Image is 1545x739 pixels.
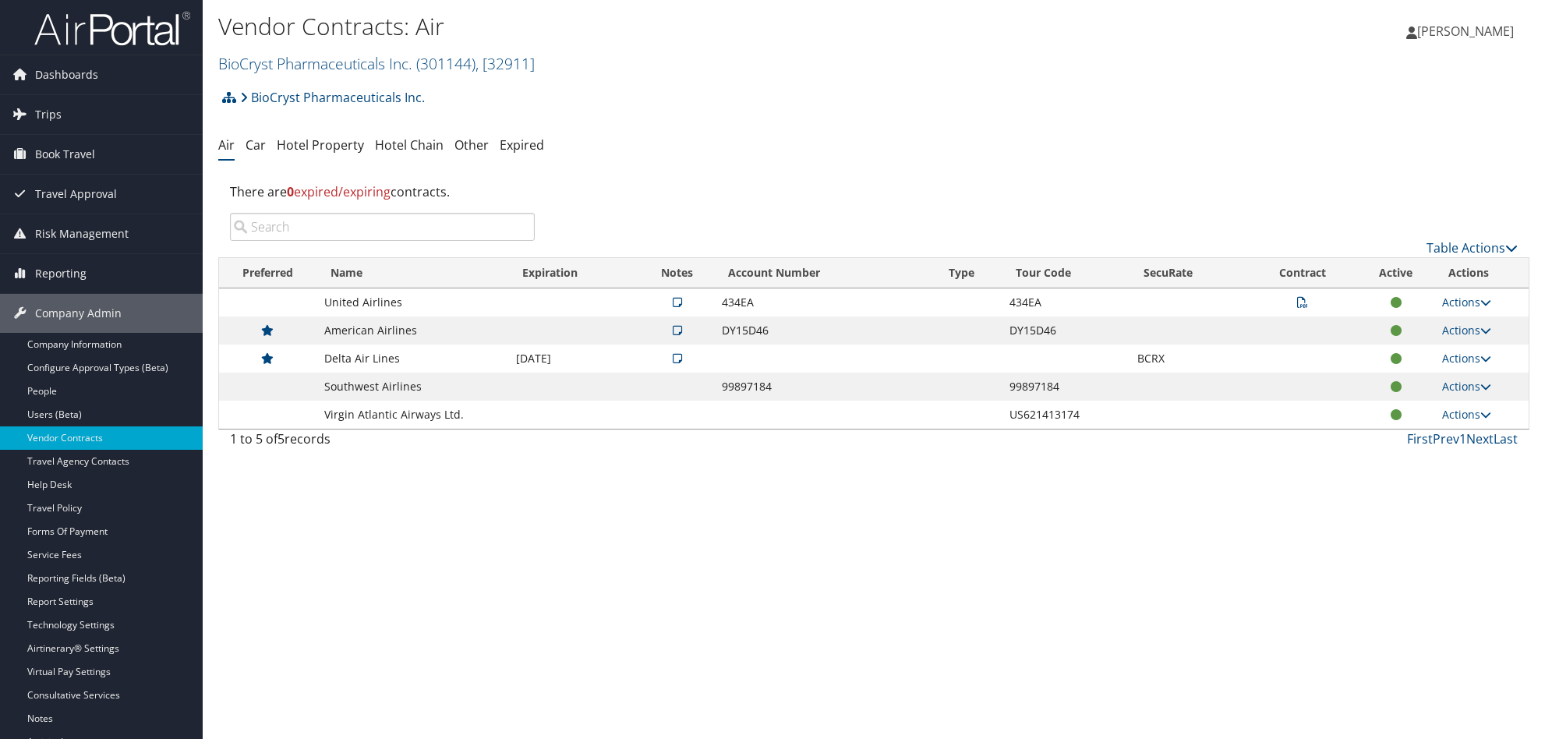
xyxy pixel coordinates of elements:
[1130,345,1247,373] td: BCRX
[1406,8,1529,55] a: [PERSON_NAME]
[230,213,535,241] input: Search
[316,288,508,316] td: United Airlines
[219,258,316,288] th: Preferred: activate to sort column ascending
[218,53,535,74] a: BioCryst Pharmaceuticals Inc.
[1442,407,1491,422] a: Actions
[35,214,129,253] span: Risk Management
[1433,430,1459,447] a: Prev
[277,136,364,154] a: Hotel Property
[1002,316,1130,345] td: DY15D46
[1002,258,1130,288] th: Tour Code: activate to sort column ascending
[1434,258,1529,288] th: Actions
[35,175,117,214] span: Travel Approval
[1130,258,1247,288] th: SecuRate: activate to sort column ascending
[1358,258,1434,288] th: Active: activate to sort column ascending
[1442,295,1491,309] a: Actions
[316,316,508,345] td: American Airlines
[278,430,285,447] span: 5
[35,135,95,174] span: Book Travel
[1002,373,1130,401] td: 99897184
[640,258,714,288] th: Notes: activate to sort column ascending
[246,136,266,154] a: Car
[714,316,935,345] td: DY15D46
[714,288,935,316] td: 434EA
[1459,430,1466,447] a: 1
[1442,323,1491,338] a: Actions
[35,294,122,333] span: Company Admin
[508,345,640,373] td: [DATE]
[508,258,640,288] th: Expiration: activate to sort column ascending
[218,171,1529,213] div: There are contracts.
[316,373,508,401] td: Southwest Airlines
[500,136,544,154] a: Expired
[454,136,489,154] a: Other
[287,183,294,200] strong: 0
[287,183,391,200] span: expired/expiring
[240,82,425,113] a: BioCryst Pharmaceuticals Inc.
[1002,288,1130,316] td: 434EA
[218,10,1092,43] h1: Vendor Contracts: Air
[1442,379,1491,394] a: Actions
[1002,401,1130,429] td: US621413174
[416,53,476,74] span: ( 301144 )
[935,258,1001,288] th: Type: activate to sort column ascending
[35,254,87,293] span: Reporting
[1494,430,1518,447] a: Last
[34,10,190,47] img: airportal-logo.png
[375,136,444,154] a: Hotel Chain
[316,401,508,429] td: Virgin Atlantic Airways Ltd.
[218,136,235,154] a: Air
[316,345,508,373] td: Delta Air Lines
[714,373,935,401] td: 99897184
[316,258,508,288] th: Name: activate to sort column ascending
[1417,23,1514,40] span: [PERSON_NAME]
[35,55,98,94] span: Dashboards
[35,95,62,134] span: Trips
[714,258,935,288] th: Account Number: activate to sort column ascending
[476,53,535,74] span: , [ 32911 ]
[1442,351,1491,366] a: Actions
[1427,239,1518,256] a: Table Actions
[230,430,535,456] div: 1 to 5 of records
[1407,430,1433,447] a: First
[1247,258,1358,288] th: Contract: activate to sort column ascending
[1466,430,1494,447] a: Next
